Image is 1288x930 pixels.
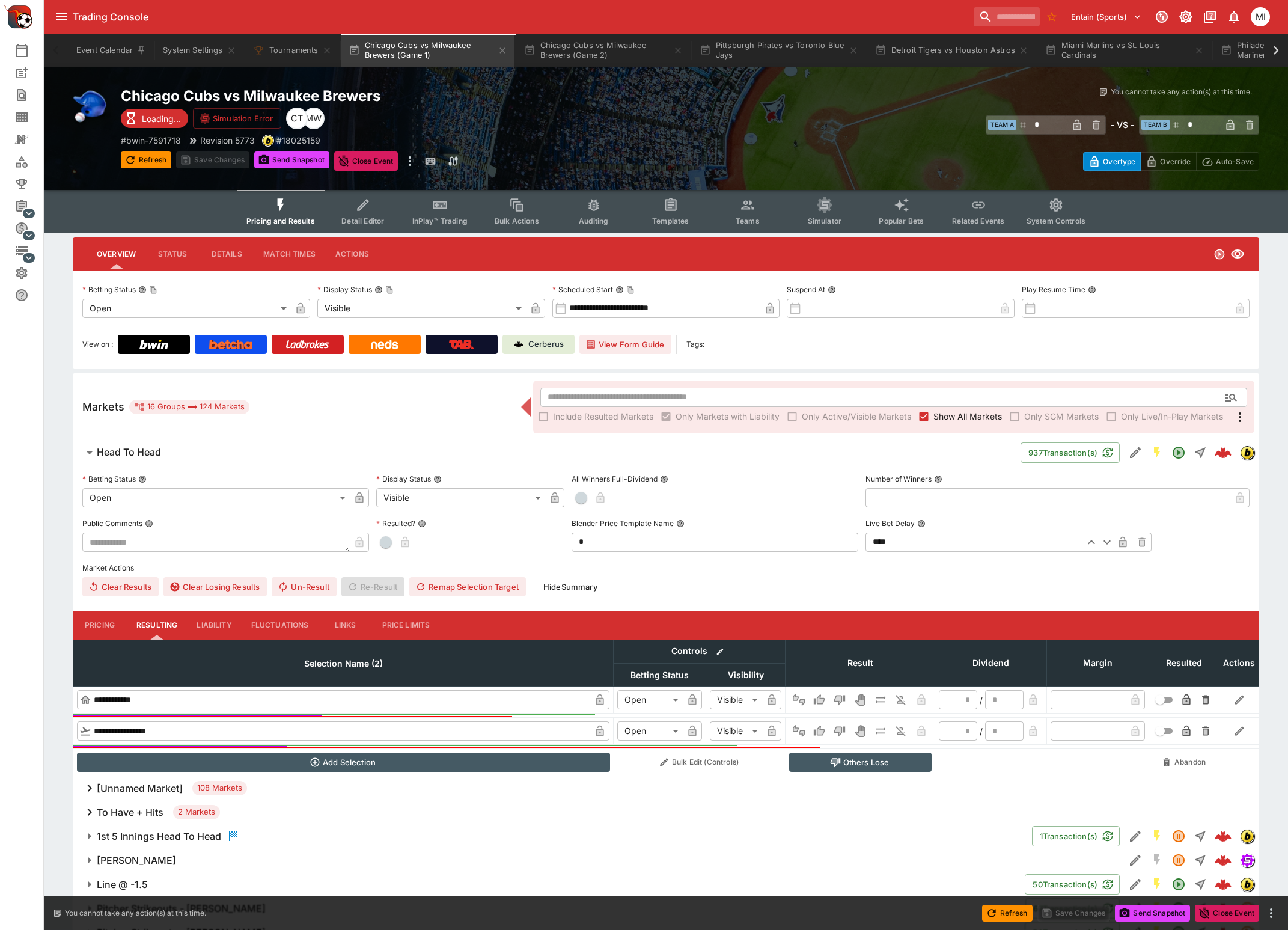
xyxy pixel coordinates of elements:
button: Scheduled StartCopy To Clipboard [615,286,624,294]
button: more [1264,906,1278,920]
div: 16 Groups 124 Markets [134,400,245,414]
div: / [980,694,983,706]
a: 1a3876e6-9462-4191-b286-283073c720e0 [1211,848,1235,872]
h2: Copy To Clipboard [121,87,690,105]
button: Pricing [73,611,127,640]
div: Open [82,488,350,507]
button: Suspend At [828,286,836,294]
img: Neds [371,340,398,349]
button: Straight [1189,442,1211,463]
button: HideSummary [536,577,605,596]
span: Selection Name (2) [291,656,396,671]
div: Event Calendar [14,43,48,58]
div: Open [617,721,683,741]
img: bwin.png [263,135,273,146]
button: Edit Detail [1125,442,1146,463]
p: Revision 5773 [200,134,255,147]
button: Resulting [127,611,187,640]
p: All Winners Full-Dividend [572,474,658,484]
p: Betting Status [82,474,136,484]
h5: Markets [82,400,124,414]
div: f6976bbc-5fe6-41be-abed-ee092c2a2234 [1215,444,1232,461]
button: Resulted? [418,519,426,528]
div: Sports Pricing [14,221,48,236]
div: Infrastructure [14,243,48,258]
button: Actions [325,240,379,269]
button: Straight [1189,825,1211,847]
div: Open [617,690,683,709]
button: Live Bet Delay [917,519,926,528]
button: Betting StatusCopy To Clipboard [138,286,147,294]
div: Trading Console [73,11,969,23]
button: Refresh [982,905,1033,922]
div: Tournaments [14,177,48,191]
button: SGM Enabled [1146,442,1168,463]
span: Only Markets with Liability [676,410,780,423]
button: Chicago Cubs vs Milwaukee Brewers (Game 1) [341,34,514,67]
img: bwin [1241,878,1254,891]
button: Public Comments [145,519,153,528]
span: Detail Editor [341,216,384,225]
h6: [Unnamed Market] [97,782,183,795]
button: 937Transaction(s) [1021,442,1120,463]
button: Void [850,721,870,741]
div: Open [82,299,291,318]
span: Only SGM Markets [1024,410,1099,423]
label: Market Actions [82,559,1250,577]
button: Blender Price Template Name [676,519,685,528]
div: bwin [1240,445,1254,460]
button: No Bookmarks [1042,7,1061,26]
button: Match Times [254,240,325,269]
span: Related Events [952,216,1004,225]
button: Lose [830,721,849,741]
button: Bulk Edit (Controls) [617,753,782,772]
span: Team A [988,120,1016,130]
svg: More [1233,410,1247,424]
img: Cerberus [514,340,523,349]
p: Copy To Clipboard [276,134,320,147]
img: PriceKinetics Logo [4,2,32,31]
h6: - VS - [1111,118,1134,131]
button: Straight [1189,873,1211,895]
button: Detroit Tigers vs Houston Astros [868,34,1036,67]
button: SGM Enabled [1146,825,1168,847]
button: All Winners Full-Dividend [660,475,668,483]
p: Override [1160,155,1191,168]
button: Win [810,721,829,741]
p: Resulted? [376,518,415,528]
button: Open [1168,873,1189,895]
img: bwin [1241,830,1254,843]
button: Open [1168,442,1189,463]
span: Only Active/Visible Markets [802,410,911,423]
p: Display Status [317,284,372,295]
button: michael.wilczynski [1247,4,1274,30]
div: Visible [376,488,546,507]
button: SGM Enabled [1146,873,1168,895]
input: search [974,7,1040,26]
button: Price Limits [373,611,440,640]
p: Auto-Save [1216,155,1254,168]
th: Margin [1047,640,1149,686]
span: Pricing and Results [246,216,315,225]
div: Categories [14,154,48,169]
label: View on : [82,335,113,354]
button: Toggle light/dark mode [1175,6,1197,28]
h6: 1st 5 Innings Head To Head [97,830,221,843]
button: Display Status [433,475,442,483]
span: Teams [736,216,760,225]
span: Templates [652,216,689,225]
p: Play Resume Time [1022,284,1085,295]
button: Pittsburgh Pirates vs Toronto Blue Jays [692,34,865,67]
p: Public Comments [82,518,142,528]
p: Betting Status [82,284,136,295]
div: Search [14,88,48,102]
th: Controls [614,640,786,663]
button: Fluctuations [242,611,319,640]
button: Others Lose [789,753,932,772]
button: Copy To Clipboard [385,286,394,294]
div: Visible [317,299,526,318]
button: Eliminated In Play [891,721,911,741]
div: / [980,725,983,738]
button: Send Snapshot [254,151,329,168]
p: Scheduled Start [552,284,613,295]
